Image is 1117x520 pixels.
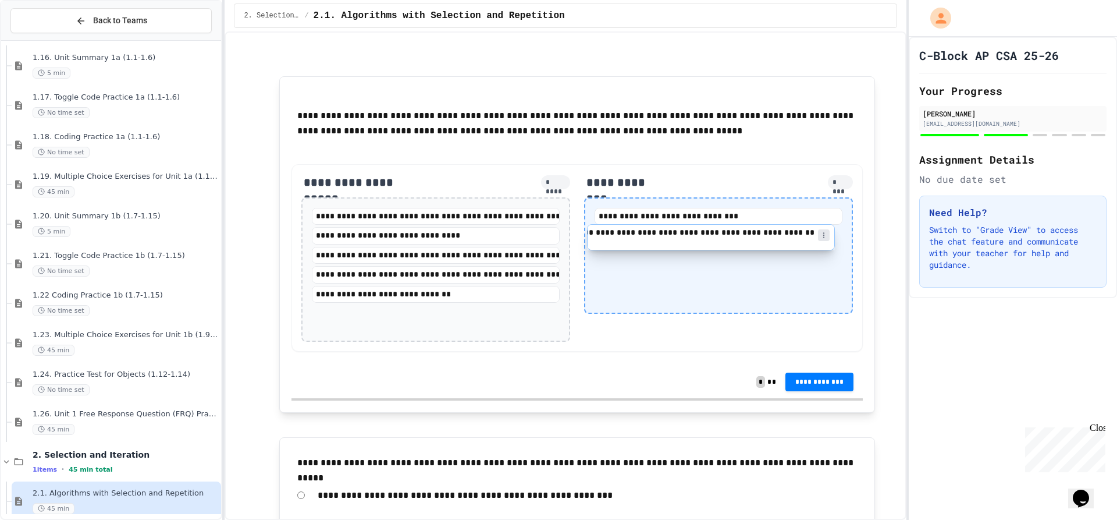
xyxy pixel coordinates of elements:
[33,291,219,300] span: 1.22 Coding Practice 1b (1.7-1.15)
[69,466,112,473] span: 45 min total
[1020,423,1105,472] iframe: chat widget
[929,224,1097,271] p: Switch to "Grade View" to access the chat feature and communicate with your teacher for help and ...
[33,172,219,182] span: 1.19. Multiple Choice Exercises for Unit 1a (1.1-1.6)
[918,5,954,31] div: My Account
[33,503,74,514] span: 45 min
[5,5,80,74] div: Chat with us now!Close
[62,465,64,474] span: •
[10,8,212,33] button: Back to Teams
[33,330,219,340] span: 1.23. Multiple Choice Exercises for Unit 1b (1.9-1.15)
[33,211,219,221] span: 1.20. Unit Summary 1b (1.7-1.15)
[923,108,1103,119] div: [PERSON_NAME]
[33,370,219,380] span: 1.24. Practice Test for Objects (1.12-1.14)
[244,11,300,20] span: 2. Selection and Iteration
[33,93,219,102] span: 1.17. Toggle Code Practice 1a (1.1-1.6)
[923,119,1103,128] div: [EMAIL_ADDRESS][DOMAIN_NAME]
[33,226,70,237] span: 5 min
[919,172,1107,186] div: No due date set
[33,68,70,79] span: 5 min
[33,266,90,277] span: No time set
[33,424,74,435] span: 45 min
[93,15,147,27] span: Back to Teams
[33,53,219,63] span: 1.16. Unit Summary 1a (1.1-1.6)
[919,47,1059,63] h1: C-Block AP CSA 25-26
[314,9,565,23] span: 2.1. Algorithms with Selection and Repetition
[1068,473,1105,508] iframe: chat widget
[919,83,1107,99] h2: Your Progress
[33,450,219,460] span: 2. Selection and Iteration
[33,466,57,473] span: 1 items
[33,384,90,395] span: No time set
[33,489,219,498] span: 2.1. Algorithms with Selection and Repetition
[33,186,74,197] span: 45 min
[33,409,219,419] span: 1.26. Unit 1 Free Response Question (FRQ) Practice
[919,151,1107,168] h2: Assignment Details
[33,305,90,316] span: No time set
[33,132,219,142] span: 1.18. Coding Practice 1a (1.1-1.6)
[33,147,90,158] span: No time set
[33,107,90,118] span: No time set
[929,206,1097,220] h3: Need Help?
[33,345,74,356] span: 45 min
[304,11,308,20] span: /
[33,251,219,261] span: 1.21. Toggle Code Practice 1b (1.7-1.15)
